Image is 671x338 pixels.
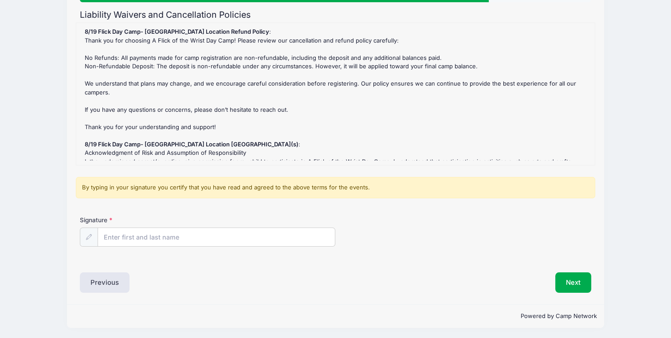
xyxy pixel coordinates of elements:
div: By typing in your signature you certify that you have read and agreed to the above terms for the ... [76,177,596,198]
input: Enter first and last name [98,228,335,247]
strong: 8/19 Flick Day Camp- [GEOGRAPHIC_DATA] Location Refund Policy [85,28,269,35]
h2: Liability Waivers and Cancellation Policies [80,10,591,20]
button: Next [555,272,591,293]
div: : Thank you for choosing A Flick of the Wrist Day Camp! Please review our cancellation and refund... [81,28,591,161]
button: Previous [80,272,129,293]
p: Powered by Camp Network [74,312,596,321]
strong: 8/19 Flick Day Camp- [GEOGRAPHIC_DATA] Location [GEOGRAPHIC_DATA](s) [85,141,298,148]
label: Signature [80,216,208,224]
